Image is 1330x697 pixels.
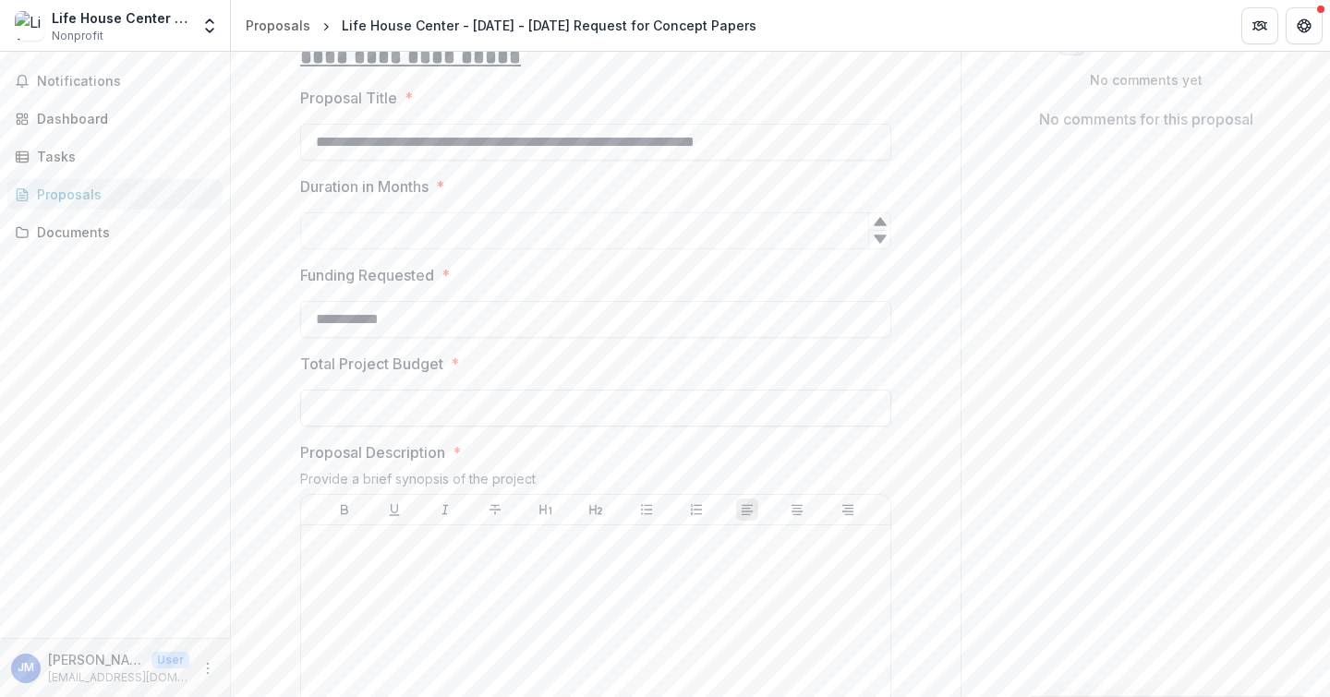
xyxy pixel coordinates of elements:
[1241,7,1278,44] button: Partners
[635,499,658,521] button: Bullet List
[238,12,764,39] nav: breadcrumb
[786,499,808,521] button: Align Center
[197,657,219,679] button: More
[7,141,223,172] a: Tasks
[246,16,310,35] div: Proposals
[197,7,223,44] button: Open entity switcher
[37,109,208,128] div: Dashboard
[7,66,223,96] button: Notifications
[7,103,223,134] a: Dashboard
[736,499,758,521] button: Align Left
[300,175,429,198] p: Duration in Months
[238,12,318,39] a: Proposals
[976,70,1315,90] p: No comments yet
[52,28,103,44] span: Nonprofit
[7,179,223,210] a: Proposals
[15,11,44,41] img: Life House Center INC
[383,499,405,521] button: Underline
[300,471,891,494] div: Provide a brief synopsis of the project
[333,499,356,521] button: Bold
[434,499,456,521] button: Italicize
[300,87,397,109] p: Proposal Title
[1286,7,1323,44] button: Get Help
[685,499,707,521] button: Ordered List
[48,650,144,669] p: [PERSON_NAME]
[300,264,434,286] p: Funding Requested
[484,499,506,521] button: Strike
[300,353,443,375] p: Total Project Budget
[37,74,215,90] span: Notifications
[342,16,756,35] div: Life House Center - [DATE] - [DATE] Request for Concept Papers
[151,652,189,668] p: User
[37,222,208,242] div: Documents
[52,8,189,28] div: Life House Center INC
[300,441,445,463] p: Proposal Description
[37,185,208,204] div: Proposals
[18,662,34,674] div: Jennifier Massie-Fadler
[535,499,557,521] button: Heading 1
[48,669,189,686] p: [EMAIL_ADDRESS][DOMAIN_NAME]
[1039,108,1253,130] p: No comments for this proposal
[37,147,208,166] div: Tasks
[837,499,859,521] button: Align Right
[585,499,607,521] button: Heading 2
[7,217,223,247] a: Documents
